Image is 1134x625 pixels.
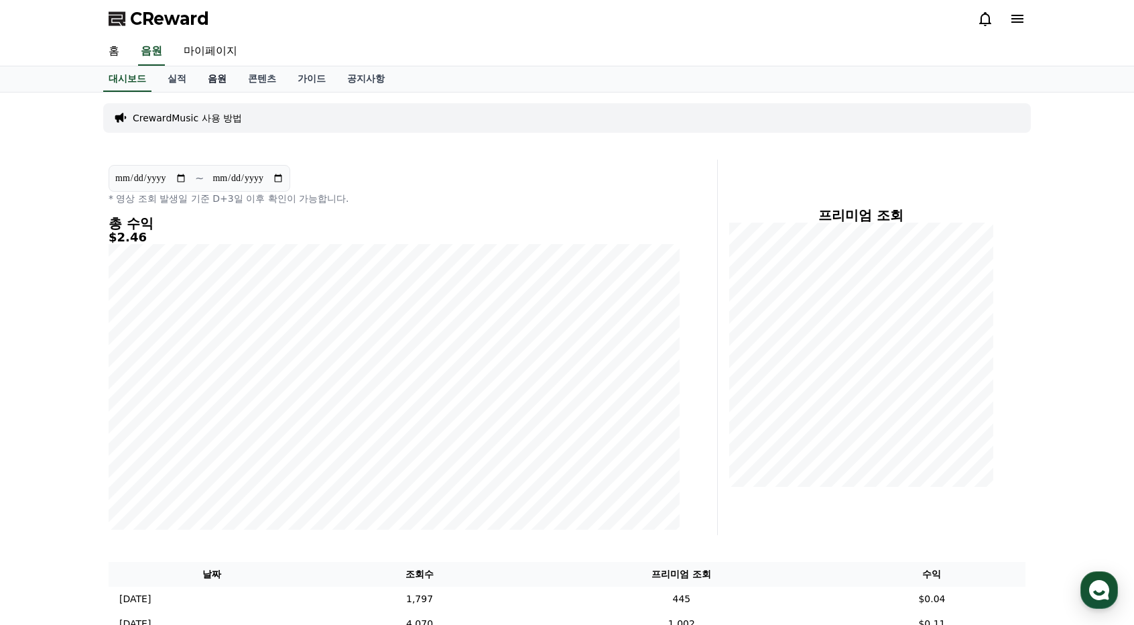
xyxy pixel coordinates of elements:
[109,562,314,587] th: 날짜
[130,8,209,30] span: CReward
[88,425,173,459] a: 대화
[195,170,204,186] p: ~
[173,425,257,459] a: 설정
[525,562,838,587] th: 프리미엄 조회
[157,66,197,92] a: 실적
[336,66,395,92] a: 공지사항
[314,587,525,612] td: 1,797
[525,587,838,612] td: 445
[197,66,237,92] a: 음원
[207,445,223,456] span: 설정
[103,66,151,92] a: 대시보드
[138,38,165,66] a: 음원
[109,231,680,244] h5: $2.46
[42,445,50,456] span: 홈
[838,587,1025,612] td: $0.04
[287,66,336,92] a: 가이드
[109,216,680,231] h4: 총 수익
[838,562,1025,587] th: 수익
[729,208,993,223] h4: 프리미엄 조회
[98,38,130,66] a: 홈
[109,8,209,30] a: CReward
[4,425,88,459] a: 홈
[314,562,525,587] th: 조회수
[173,38,248,66] a: 마이페이지
[133,111,242,125] a: CrewardMusic 사용 방법
[237,66,287,92] a: 콘텐츠
[119,592,151,606] p: [DATE]
[123,446,139,457] span: 대화
[109,192,680,205] p: * 영상 조회 발생일 기준 D+3일 이후 확인이 가능합니다.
